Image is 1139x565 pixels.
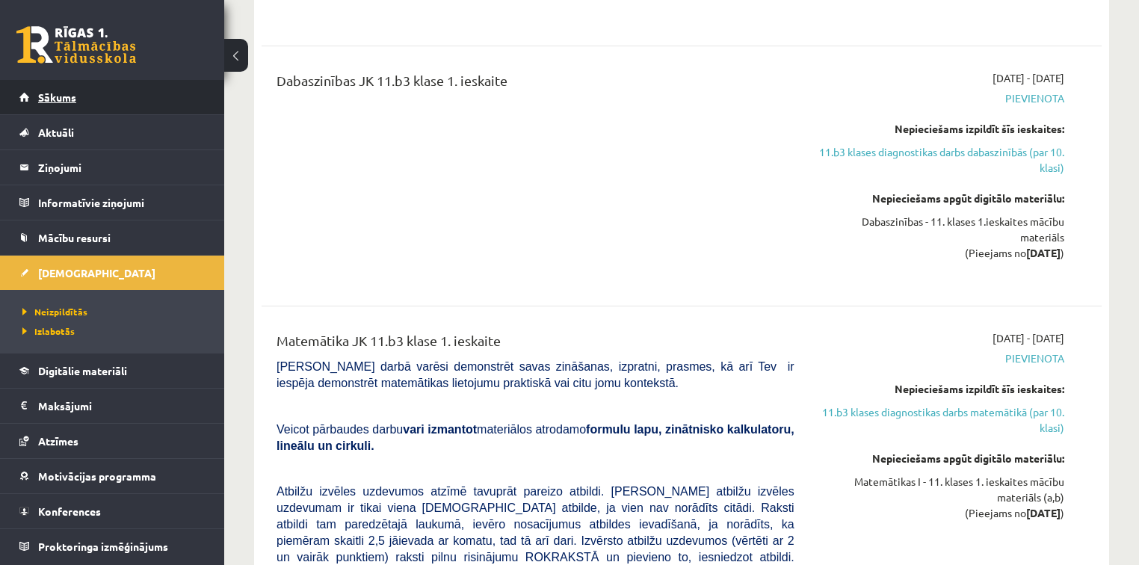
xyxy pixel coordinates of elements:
span: [DEMOGRAPHIC_DATA] [38,266,155,280]
a: Motivācijas programma [19,459,206,493]
legend: Ziņojumi [38,150,206,185]
a: Neizpildītās [22,305,209,318]
a: Sākums [19,80,206,114]
span: Atzīmes [38,434,78,448]
div: Dabaszinības - 11. klases 1.ieskaites mācību materiāls (Pieejams no ) [817,214,1064,261]
a: Rīgas 1. Tālmācības vidusskola [16,26,136,64]
span: Proktoringa izmēģinājums [38,540,168,553]
span: [PERSON_NAME] darbā varēsi demonstrēt savas zināšanas, izpratni, prasmes, kā arī Tev ir iespēja d... [277,360,794,389]
span: Veicot pārbaudes darbu materiālos atrodamo [277,423,794,452]
b: vari izmantot [403,423,477,436]
div: Nepieciešams apgūt digitālo materiālu: [817,451,1064,466]
span: Pievienota [817,90,1064,106]
span: Pievienota [817,351,1064,366]
span: Mācību resursi [38,231,111,244]
span: Neizpildītās [22,306,87,318]
span: Motivācijas programma [38,469,156,483]
span: [DATE] - [DATE] [993,330,1064,346]
a: Konferences [19,494,206,528]
a: [DEMOGRAPHIC_DATA] [19,256,206,290]
a: Atzīmes [19,424,206,458]
a: Informatīvie ziņojumi [19,185,206,220]
a: Ziņojumi [19,150,206,185]
a: Aktuāli [19,115,206,149]
a: Proktoringa izmēģinājums [19,529,206,564]
a: Digitālie materiāli [19,353,206,388]
legend: Maksājumi [38,389,206,423]
span: [DATE] - [DATE] [993,70,1064,86]
span: Digitālie materiāli [38,364,127,377]
strong: [DATE] [1026,246,1061,259]
div: Dabaszinības JK 11.b3 klase 1. ieskaite [277,70,794,98]
div: Matemātikas I - 11. klases 1. ieskaites mācību materiāls (a,b) (Pieejams no ) [817,474,1064,521]
div: Nepieciešams apgūt digitālo materiālu: [817,191,1064,206]
div: Nepieciešams izpildīt šīs ieskaites: [817,381,1064,397]
a: Izlabotās [22,324,209,338]
strong: [DATE] [1026,506,1061,519]
span: Izlabotās [22,325,75,337]
div: Matemātika JK 11.b3 klase 1. ieskaite [277,330,794,358]
div: Nepieciešams izpildīt šīs ieskaites: [817,121,1064,137]
a: 11.b3 klases diagnostikas darbs matemātikā (par 10. klasi) [817,404,1064,436]
b: formulu lapu, zinātnisko kalkulatoru, lineālu un cirkuli. [277,423,794,452]
span: Konferences [38,504,101,518]
span: Sākums [38,90,76,104]
legend: Informatīvie ziņojumi [38,185,206,220]
span: Aktuāli [38,126,74,139]
a: 11.b3 klases diagnostikas darbs dabaszinībās (par 10. klasi) [817,144,1064,176]
a: Mācību resursi [19,220,206,255]
a: Maksājumi [19,389,206,423]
